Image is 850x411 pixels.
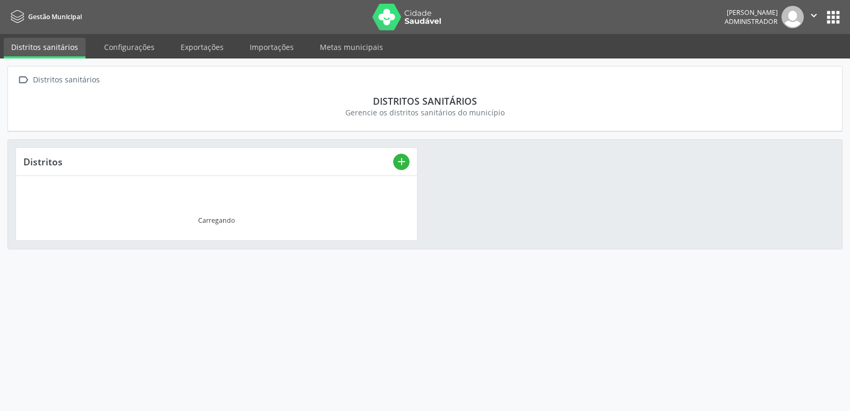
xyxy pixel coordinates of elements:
button: add [393,154,410,170]
a: Distritos sanitários [4,38,86,58]
img: img [781,6,804,28]
a: Gestão Municipal [7,8,82,26]
i:  [808,10,820,21]
i: add [396,156,407,167]
span: Administrador [725,17,778,26]
button: apps [824,8,843,27]
div: Distritos sanitários [23,95,827,107]
i:  [15,72,31,88]
a: Importações [242,38,301,56]
div: Distritos [23,156,393,167]
button:  [804,6,824,28]
div: Carregando [198,216,235,225]
a: Metas municipais [312,38,390,56]
a: Configurações [97,38,162,56]
div: Distritos sanitários [31,72,101,88]
a: Exportações [173,38,231,56]
span: Gestão Municipal [28,12,82,21]
div: [PERSON_NAME] [725,8,778,17]
div: Gerencie os distritos sanitários do município [23,107,827,118]
a:  Distritos sanitários [15,72,101,88]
